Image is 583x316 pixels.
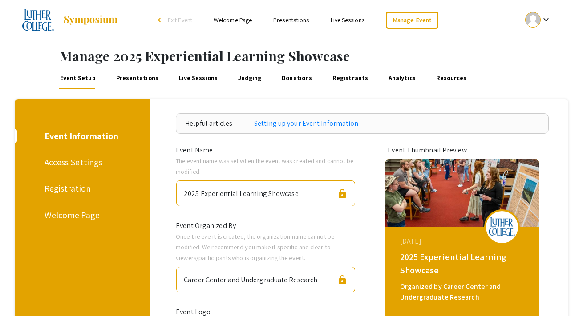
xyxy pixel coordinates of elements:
[60,48,583,64] h1: Manage 2025 Experiential Learning Showcase
[254,118,358,129] a: Setting up your Event Information
[337,275,348,285] span: lock
[22,9,118,31] a: 2025 Experiential Learning Showcase
[169,145,362,156] div: Event Name
[385,159,539,227] img: 2025-experiential-learning-showcase_eventCoverPhoto_3051d9__thumb.jpg
[176,232,334,262] span: Once the event is created, the organization name cannot be modified. We recommend you make it spe...
[176,156,353,176] span: The event name was set when the event was created and cannot be modified.
[541,14,551,25] mat-icon: Expand account dropdown
[273,16,309,24] a: Presentations
[331,68,370,89] a: Registrants
[400,281,526,303] div: Organized by Career Center and Undergraduate Research
[45,129,119,143] div: Event Information
[337,188,348,199] span: lock
[45,156,117,169] div: Access Settings
[45,208,117,222] div: Welcome Page
[45,182,117,195] div: Registration
[214,16,252,24] a: Welcome Page
[434,68,468,89] a: Resources
[237,68,263,89] a: Judging
[386,12,438,29] a: Manage Event
[169,220,362,231] div: Event Organized By
[331,16,364,24] a: Live Sessions
[7,276,38,309] iframe: Chat
[184,184,299,199] div: 2025 Experiential Learning Showcase
[177,68,219,89] a: Live Sessions
[516,10,561,30] button: Expand account dropdown
[114,68,160,89] a: Presentations
[388,145,530,156] div: Event Thumbnail Preview
[158,17,163,23] div: arrow_back_ios
[22,9,54,31] img: 2025 Experiential Learning Showcase
[387,68,417,89] a: Analytics
[58,68,97,89] a: Event Setup
[185,118,245,129] div: Helpful articles
[400,250,526,277] div: 2025 Experiential Learning Showcase
[184,271,317,285] div: Career Center and Undergraduate Research
[168,16,192,24] span: Exit Event
[280,68,313,89] a: Donations
[400,236,526,247] div: [DATE]
[63,15,118,25] img: Symposium by ForagerOne
[489,217,515,236] img: 2025-experiential-learning-showcase_eventLogo_377aea_.png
